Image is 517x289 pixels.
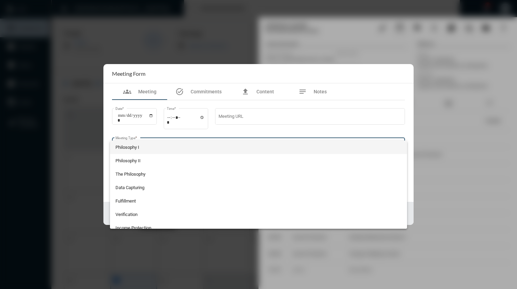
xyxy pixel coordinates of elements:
span: Fulfillment [115,194,402,208]
span: Verification [115,208,402,221]
span: The Philosophy [115,167,402,181]
span: Income Protection [115,221,402,235]
span: Philosophy I [115,141,402,154]
span: Philosophy II [115,154,402,167]
span: Data Capturing [115,181,402,194]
